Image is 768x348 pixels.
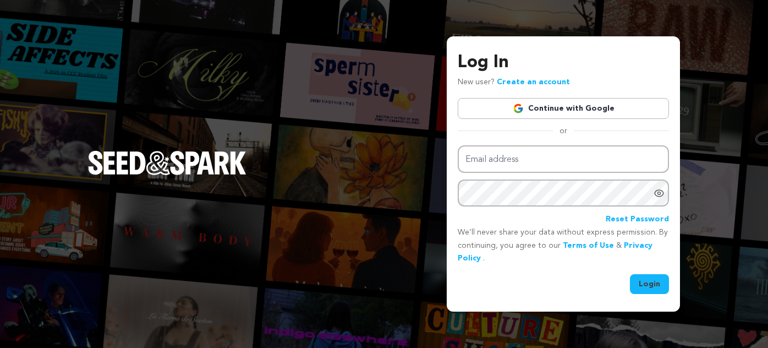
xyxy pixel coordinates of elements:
p: New user? [458,76,570,89]
span: or [553,126,574,137]
input: Email address [458,145,669,173]
a: Seed&Spark Homepage [88,151,246,197]
a: Create an account [497,78,570,86]
p: We’ll never share your data without express permission. By continuing, you agree to our & . [458,226,669,265]
h3: Log In [458,50,669,76]
a: Continue with Google [458,98,669,119]
a: Reset Password [606,213,669,226]
img: Seed&Spark Logo [88,151,246,175]
a: Terms of Use [563,242,614,249]
button: Login [630,274,669,294]
img: Google logo [513,103,524,114]
a: Show password as plain text. Warning: this will display your password on the screen. [654,188,665,199]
